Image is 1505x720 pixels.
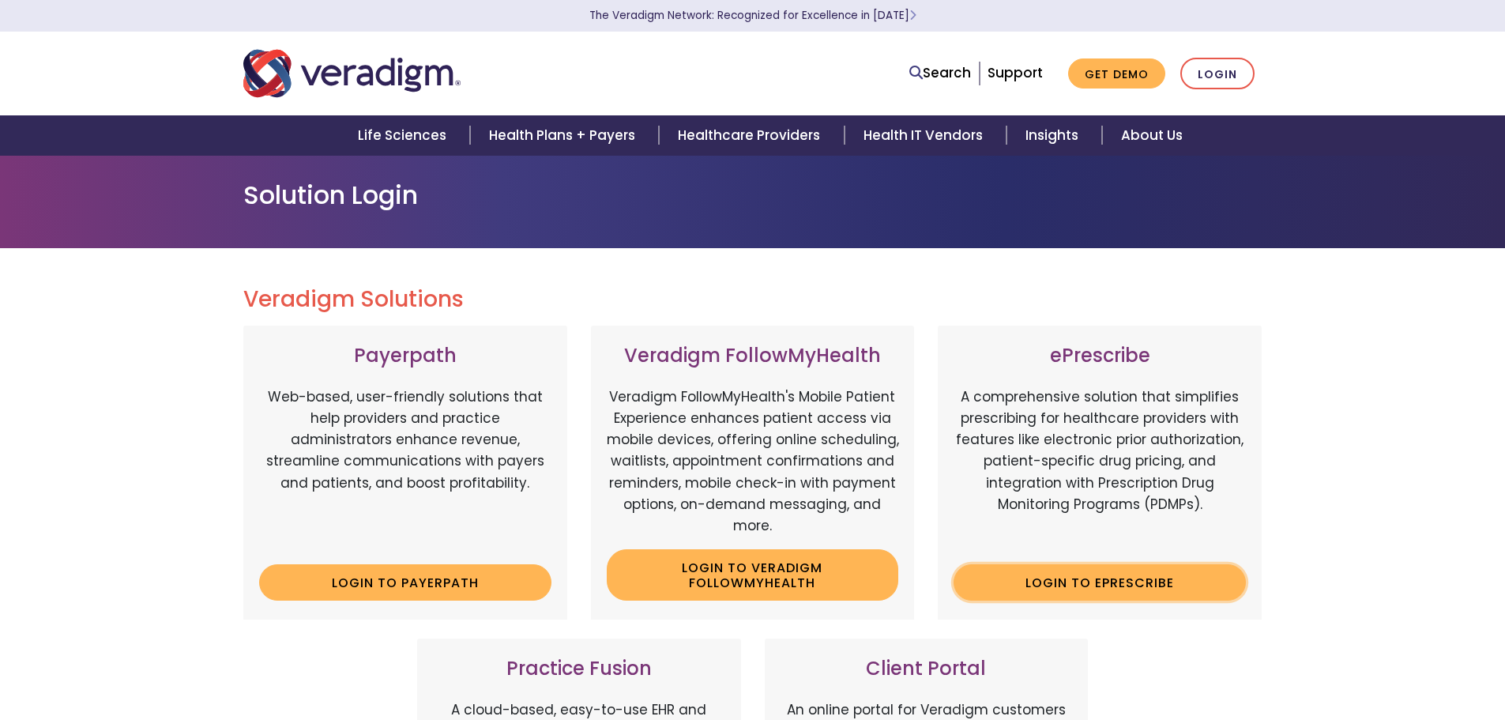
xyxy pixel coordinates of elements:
[909,8,916,23] span: Learn More
[1102,115,1202,156] a: About Us
[243,47,461,100] img: Veradigm logo
[954,345,1246,368] h3: ePrescribe
[1180,58,1255,90] a: Login
[988,63,1043,82] a: Support
[243,180,1262,210] h1: Solution Login
[259,564,551,601] a: Login to Payerpath
[909,62,971,84] a: Search
[243,286,1262,313] h2: Veradigm Solutions
[954,386,1246,552] p: A comprehensive solution that simplifies prescribing for healthcare providers with features like ...
[607,345,899,368] h3: Veradigm FollowMyHealth
[470,115,659,156] a: Health Plans + Payers
[433,658,725,680] h3: Practice Fusion
[607,549,899,601] a: Login to Veradigm FollowMyHealth
[1006,115,1102,156] a: Insights
[1068,58,1165,89] a: Get Demo
[259,345,551,368] h3: Payerpath
[659,115,844,156] a: Healthcare Providers
[607,386,899,537] p: Veradigm FollowMyHealth's Mobile Patient Experience enhances patient access via mobile devices, o...
[589,8,916,23] a: The Veradigm Network: Recognized for Excellence in [DATE]Learn More
[259,386,551,552] p: Web-based, user-friendly solutions that help providers and practice administrators enhance revenu...
[845,115,1006,156] a: Health IT Vendors
[781,658,1073,680] h3: Client Portal
[954,564,1246,601] a: Login to ePrescribe
[339,115,470,156] a: Life Sciences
